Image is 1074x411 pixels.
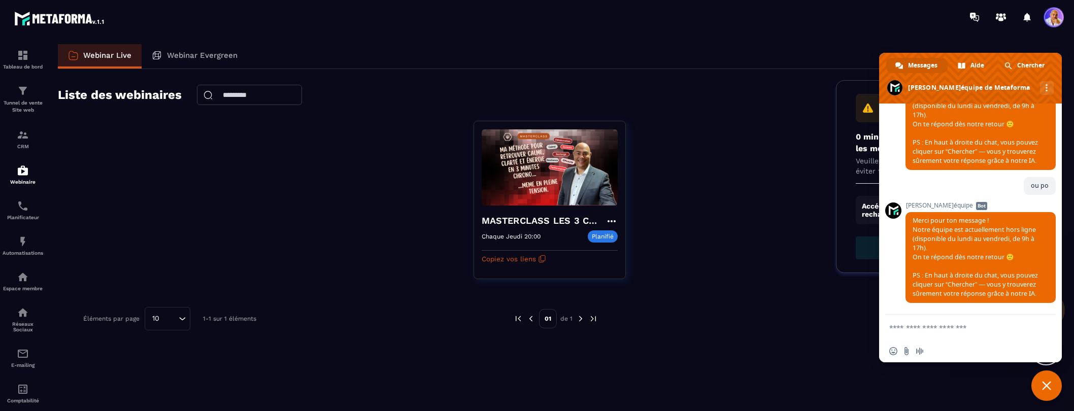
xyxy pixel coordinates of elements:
[856,236,1010,259] button: Ne plus afficher ce message
[589,314,598,323] img: next
[149,313,163,324] span: 10
[3,299,43,340] a: social-networksocial-networkRéseaux Sociaux
[3,250,43,256] p: Automatisations
[588,230,618,243] p: Planifié
[1031,370,1062,401] div: Fermer le chat
[3,286,43,291] p: Espace membre
[3,99,43,114] p: Tunnel de vente Site web
[17,383,29,395] img: accountant
[203,315,256,322] p: 1-1 sur 1 éléments
[17,49,29,61] img: formation
[3,144,43,149] p: CRM
[3,179,43,185] p: Webinaire
[970,58,984,73] span: Aide
[902,347,911,355] span: Envoyer un fichier
[3,340,43,375] a: emailemailE-mailing
[17,306,29,319] img: social-network
[58,85,182,105] h2: Liste des webinaires
[17,85,29,97] img: formation
[3,375,43,411] a: accountantaccountantComptabilité
[3,362,43,368] p: E-mailing
[3,192,43,228] a: schedulerschedulerPlanificateur
[856,196,1010,224] span: Accéder aux paramètres pour recharger
[17,271,29,283] img: automations
[526,314,535,323] img: prev
[3,42,43,77] a: formationformationTableau de bord
[3,215,43,220] p: Planificateur
[3,64,43,70] p: Tableau de bord
[482,233,541,240] p: Chaque Jeudi 20:00
[1017,58,1045,73] span: Chercher
[856,131,1010,154] p: 0 minute restantes pour les messages vocaux
[908,58,937,73] span: Messages
[482,129,618,206] img: webinar-background
[886,58,948,73] div: Messages
[482,251,546,267] button: Copiez vos liens
[17,200,29,212] img: scheduler
[167,51,238,60] p: Webinar Evergreen
[976,202,987,210] span: Bot
[145,307,190,330] div: Search for option
[913,216,1038,298] span: Merci pour ton message ! Notre équipe est actuellement hors ligne (disponible du lundi au vendred...
[17,235,29,248] img: automations
[905,202,1056,209] span: [PERSON_NAME]équipe
[17,129,29,141] img: formation
[83,315,140,322] p: Éléments par page
[560,315,573,323] p: de 1
[916,347,924,355] span: Message audio
[1040,81,1054,95] div: Autres canaux
[3,157,43,192] a: automationsautomationsWebinaire
[514,314,523,323] img: prev
[949,58,994,73] div: Aide
[3,398,43,403] p: Comptabilité
[889,323,1029,332] textarea: Entrez votre message...
[576,314,585,323] img: next
[14,9,106,27] img: logo
[3,121,43,157] a: formationformationCRM
[17,164,29,177] img: automations
[1031,181,1049,190] span: ou po
[3,263,43,299] a: automationsautomationsEspace membre
[913,83,1038,165] span: Merci pour ton message ! Notre équipe est actuellement hors ligne (disponible du lundi au vendred...
[856,156,1010,176] p: Veuillez recharger votre crédit pour éviter toute interruption de service.
[17,348,29,360] img: email
[83,51,131,60] p: Webinar Live
[995,58,1055,73] div: Chercher
[539,309,557,328] p: 01
[889,347,897,355] span: Insérer un emoji
[3,228,43,263] a: automationsautomationsAutomatisations
[3,77,43,121] a: formationformationTunnel de vente Site web
[482,214,606,228] h4: MASTERCLASS LES 3 CLES CONCRÊTES POUR SURVIVRE MENTALEMENT
[3,321,43,332] p: Réseaux Sociaux
[163,313,176,324] input: Search for option
[58,44,142,68] a: Webinar Live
